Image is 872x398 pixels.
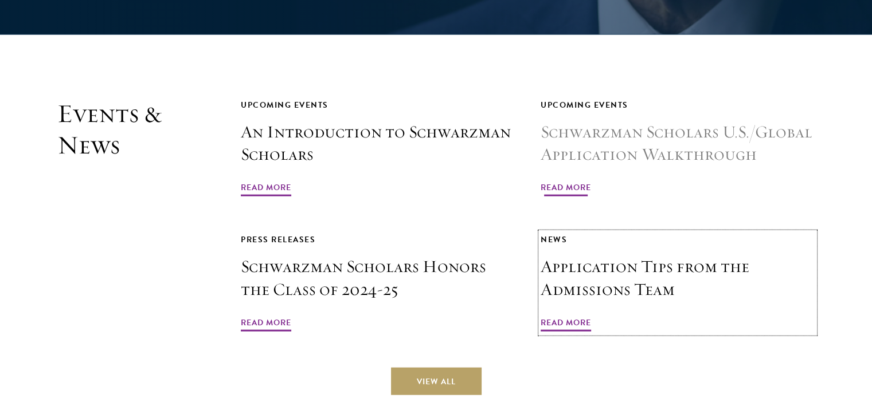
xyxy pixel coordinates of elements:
[541,121,815,167] h3: Schwarzman Scholars U.S./Global Application Walkthrough
[241,180,291,198] span: Read More
[241,121,515,167] h3: An Introduction to Schwarzman Scholars
[541,316,591,333] span: Read More
[57,98,183,334] h2: Events & News
[241,98,515,112] div: Upcoming Events
[541,98,815,112] div: Upcoming Events
[541,98,815,199] a: Upcoming Events Schwarzman Scholars U.S./Global Application Walkthrough Read More
[541,233,815,333] a: News Application Tips from the Admissions Team Read More
[241,316,291,333] span: Read More
[391,368,482,395] a: View All
[241,233,515,247] div: Press Releases
[541,233,815,247] div: News
[241,233,515,333] a: Press Releases Schwarzman Scholars Honors the Class of 2024-25 Read More
[541,255,815,301] h3: Application Tips from the Admissions Team
[541,180,591,198] span: Read More
[241,255,515,301] h3: Schwarzman Scholars Honors the Class of 2024-25
[241,98,515,199] a: Upcoming Events An Introduction to Schwarzman Scholars Read More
